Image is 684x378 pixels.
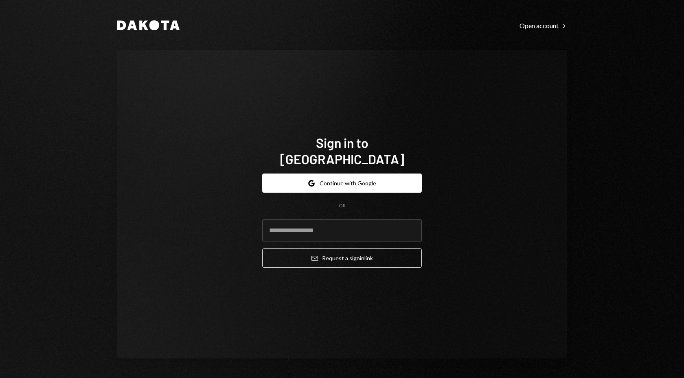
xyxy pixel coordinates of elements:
[520,21,567,30] a: Open account
[262,134,422,167] h1: Sign in to [GEOGRAPHIC_DATA]
[262,174,422,193] button: Continue with Google
[339,202,346,209] div: OR
[262,248,422,268] button: Request a signinlink
[520,22,567,30] div: Open account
